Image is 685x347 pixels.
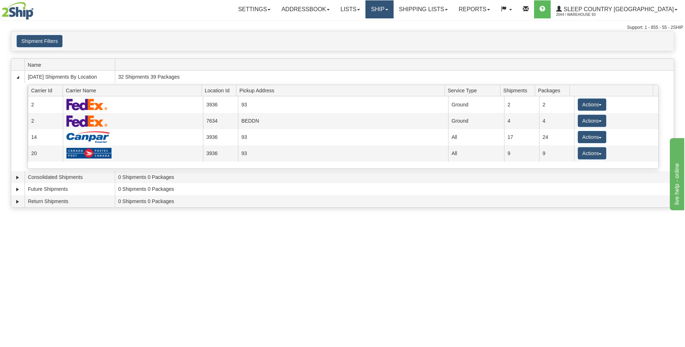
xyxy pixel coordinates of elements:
[25,183,115,196] td: Future Shipments
[578,147,607,159] button: Actions
[203,129,238,145] td: 3936
[115,195,674,207] td: 0 Shipments 0 Packages
[66,115,108,127] img: FedEx Express®
[668,137,684,210] iframe: chat widget
[28,145,63,162] td: 20
[28,59,115,70] span: Name
[503,85,535,96] span: Shipments
[66,148,112,159] img: Canada Post
[115,71,674,83] td: 32 Shipments 39 Packages
[453,0,495,18] a: Reports
[2,25,683,31] div: Support: 1 - 855 - 55 - 2SHIP
[17,35,62,47] button: Shipment Filters
[14,174,21,181] a: Expand
[578,98,607,111] button: Actions
[539,96,574,113] td: 2
[578,131,607,143] button: Actions
[365,0,393,18] a: Ship
[448,96,504,113] td: Ground
[28,129,63,145] td: 14
[276,0,335,18] a: Addressbook
[25,71,115,83] td: [DATE] Shipments By Location
[556,11,610,18] span: 2044 / Warehouse 93
[238,145,448,162] td: 93
[504,113,539,129] td: 4
[115,171,674,183] td: 0 Shipments 0 Packages
[31,85,63,96] span: Carrier Id
[2,2,34,20] img: logo2044.jpg
[66,85,201,96] span: Carrier Name
[539,145,574,162] td: 9
[205,85,237,96] span: Location Id
[539,113,574,129] td: 4
[203,113,238,129] td: 7634
[66,131,110,143] img: Canpar
[115,183,674,196] td: 0 Shipments 0 Packages
[504,145,539,162] td: 9
[203,145,238,162] td: 3936
[335,0,365,18] a: Lists
[28,96,63,113] td: 2
[504,129,539,145] td: 17
[539,129,574,145] td: 24
[14,74,21,81] a: Collapse
[25,171,115,183] td: Consolidated Shipments
[239,85,445,96] span: Pickup Address
[28,113,63,129] td: 2
[238,96,448,113] td: 93
[233,0,276,18] a: Settings
[238,113,448,129] td: BEDDN
[504,96,539,113] td: 2
[551,0,683,18] a: Sleep Country [GEOGRAPHIC_DATA] 2044 / Warehouse 93
[578,115,607,127] button: Actions
[66,98,108,110] img: FedEx Express®
[5,4,67,13] div: live help - online
[448,129,504,145] td: All
[238,129,448,145] td: 93
[448,145,504,162] td: All
[394,0,453,18] a: Shipping lists
[448,113,504,129] td: Ground
[448,85,500,96] span: Service Type
[562,6,674,12] span: Sleep Country [GEOGRAPHIC_DATA]
[538,85,570,96] span: Packages
[25,195,115,207] td: Return Shipments
[14,198,21,205] a: Expand
[203,96,238,113] td: 3936
[14,186,21,193] a: Expand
